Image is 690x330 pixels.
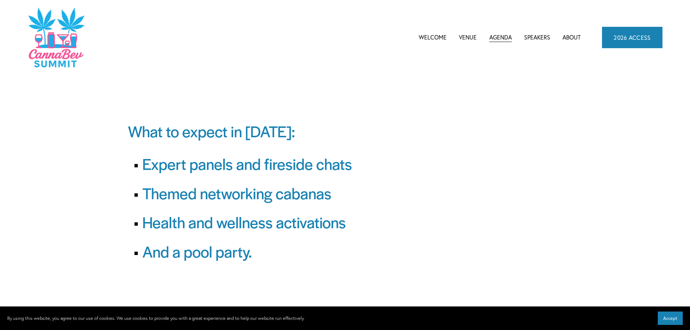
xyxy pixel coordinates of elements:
a: 2026 ACCESS [602,27,662,48]
a: Welcome [419,32,447,43]
p: By using this website, you agree to our use of cookies. We use cookies to provide you with a grea... [7,314,305,322]
span: Accept [663,316,677,321]
button: Accept [658,312,683,325]
a: About [563,32,581,43]
img: CannaDataCon [28,7,84,68]
span: Agenda [489,33,512,42]
a: Venue [459,32,477,43]
span: Health and wellness activations [142,211,346,233]
a: Speakers [524,32,550,43]
span: And a pool party. [142,241,252,262]
span: What to expect in [DATE]: [128,120,295,142]
span: Themed networking cabanas [142,182,331,204]
a: folder dropdown [489,32,512,43]
span: Expert panels and fireside chats [142,153,352,174]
